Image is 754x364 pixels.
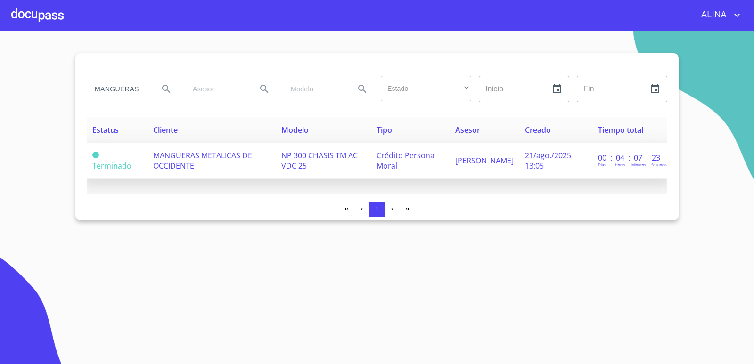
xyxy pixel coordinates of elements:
span: Tiempo total [598,125,643,135]
span: Creado [525,125,551,135]
span: MANGUERAS METALICAS DE OCCIDENTE [153,150,252,171]
span: Cliente [153,125,178,135]
p: Dias [598,162,606,167]
div: ​ [381,76,471,101]
span: Tipo [377,125,392,135]
p: Minutos [631,162,646,167]
button: Search [155,78,178,100]
span: Crédito Persona Moral [377,150,434,171]
span: Modelo [281,125,309,135]
button: account of current user [694,8,743,23]
span: Estatus [92,125,119,135]
span: NP 300 CHASIS TM AC VDC 25 [281,150,358,171]
span: Terminado [92,161,131,171]
span: Asesor [455,125,480,135]
input: search [87,76,151,102]
p: Segundos [651,162,669,167]
button: Search [351,78,374,100]
input: search [185,76,249,102]
p: 00 : 04 : 07 : 23 [598,153,662,163]
span: [PERSON_NAME] [455,155,514,166]
span: 1 [375,206,378,213]
span: ALINA [694,8,731,23]
span: 21/ago./2025 13:05 [525,150,571,171]
p: Horas [615,162,625,167]
input: search [283,76,347,102]
button: Search [253,78,276,100]
span: Terminado [92,152,99,158]
button: 1 [369,202,385,217]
